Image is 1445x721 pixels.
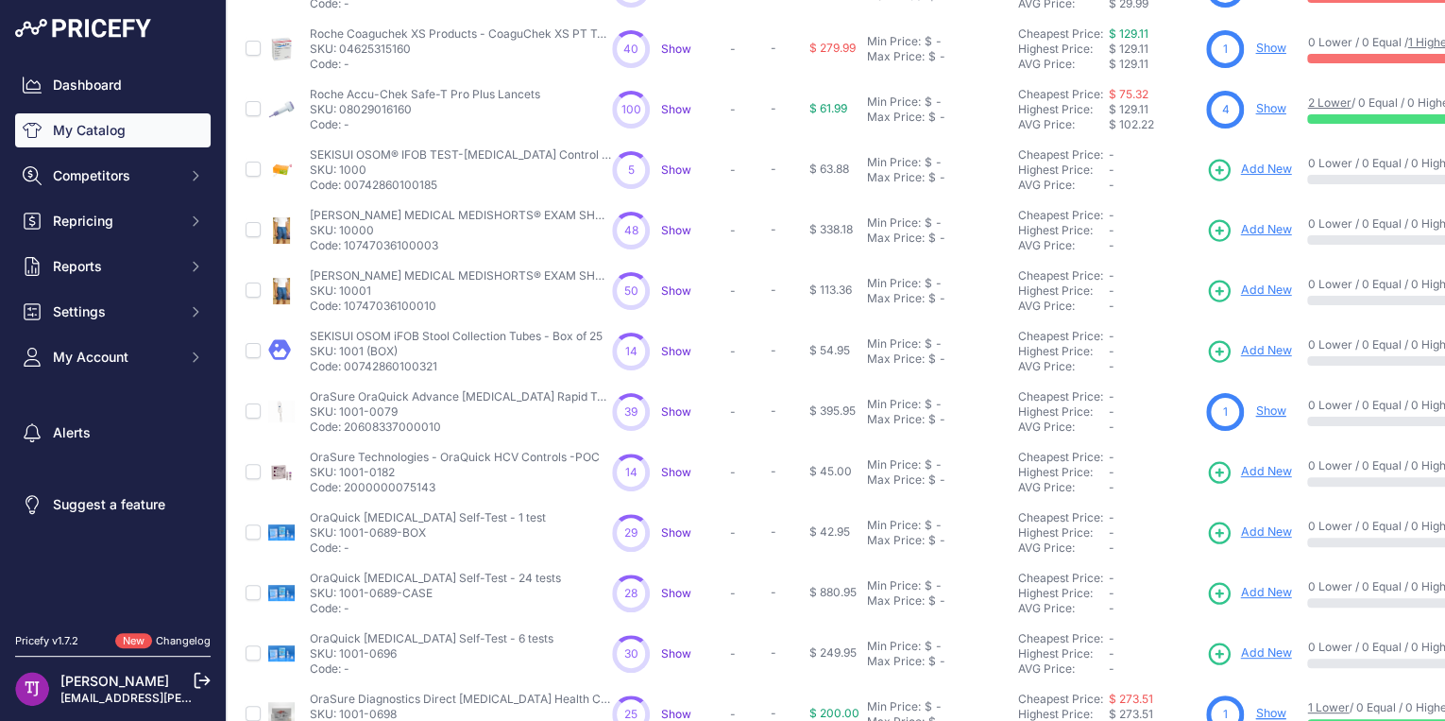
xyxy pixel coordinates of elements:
p: OraSure Technologies - OraQuick HCV Controls -POC [310,450,600,465]
a: Cheapest Price: [1017,631,1102,645]
div: $ [927,412,935,427]
a: Dashboard [15,68,211,102]
div: - [931,699,941,714]
span: Add New [1240,221,1291,239]
div: Max Price: [866,231,924,246]
div: Highest Price: [1017,404,1108,420]
p: Code: 10747036100003 [310,238,612,253]
span: $ 279.99 [808,41,855,55]
span: - [1108,646,1113,661]
a: $ 129.11 [1108,26,1147,41]
p: - [730,223,763,238]
span: Repricing [53,212,177,231]
p: - [730,283,763,299]
div: $ [927,231,935,246]
span: - [771,585,776,599]
a: Show [661,525,691,540]
div: Max Price: [866,472,924,488]
img: Pricefy Logo [15,19,151,38]
div: $ [924,578,931,593]
div: Pricefy v1.7.2 [15,633,78,649]
a: Show [661,646,691,661]
span: 28 [624,586,637,601]
a: Cheapest Price: [1017,268,1102,283]
span: 48 [624,223,638,238]
button: My Account [15,340,211,374]
div: - [931,397,941,412]
span: Add New [1240,463,1291,481]
span: - [1108,359,1113,373]
a: Add New [1206,157,1291,183]
span: - [771,283,776,297]
a: My Catalog [15,113,211,147]
span: - [771,524,776,539]
div: $ [927,110,935,125]
div: - [931,336,941,352]
span: Competitors [53,166,177,185]
div: AVG Price: [1017,601,1108,616]
span: Add New [1240,584,1291,602]
div: $ [924,457,931,472]
div: $ [924,94,931,110]
div: - [935,49,944,64]
a: 2 Lower [1307,95,1351,110]
div: - [935,654,944,669]
button: Reports [15,249,211,283]
div: - [935,291,944,306]
a: Cheapest Price: [1017,87,1102,101]
p: SKU: 1000 [310,163,612,178]
span: Show [661,223,691,237]
div: Min Price: [866,397,920,412]
span: Add New [1240,524,1291,541]
span: 39 [624,404,637,420]
div: AVG Price: [1017,57,1108,72]
div: Max Price: [866,412,924,427]
p: SKU: 10000 [310,223,612,238]
div: Highest Price: [1017,586,1108,601]
a: Show [661,163,691,177]
span: Add New [1240,161,1291,179]
p: - [730,586,763,601]
a: Show [661,404,691,419]
div: - [931,34,941,49]
span: Reports [53,257,177,276]
span: - [771,343,776,357]
span: - [1108,344,1113,358]
span: - [771,403,776,418]
p: [PERSON_NAME] MEDICAL MEDISHORTS® EXAM SHORTS-MediShorts®, Small/ Medium, 18"- 44" Waist [310,208,612,223]
div: Highest Price: [1017,102,1108,117]
a: $ 273.51 [1108,692,1152,706]
a: Show [1255,706,1285,720]
button: Competitors [15,159,211,193]
span: $ 338.18 [808,222,852,236]
span: $ 129.11 [1108,42,1147,56]
span: 14 [625,344,637,359]
p: Code: - [310,661,553,677]
div: Max Price: [866,654,924,669]
div: $ 102.22 [1108,117,1198,132]
p: SKU: 1001-0182 [310,465,600,480]
span: My Account [53,348,177,367]
span: - [1108,661,1113,676]
a: Cheapest Price: [1017,208,1102,222]
div: Max Price: [866,291,924,306]
span: $ 395.95 [808,403,855,418]
div: Max Price: [866,170,924,185]
div: AVG Price: [1017,178,1108,193]
p: - [730,163,763,178]
div: - [935,472,944,488]
p: Code: - [310,57,612,72]
span: - [1108,223,1113,237]
span: Add New [1240,342,1291,360]
span: $ 129.11 [1108,102,1147,116]
span: 1 [1223,403,1228,421]
a: Add New [1206,217,1291,244]
p: OraSure Diagnostics Direct [MEDICAL_DATA] Health Check [310,692,612,707]
div: Min Price: [866,578,920,593]
div: Highest Price: [1017,223,1108,238]
a: Show [661,102,691,116]
div: Highest Price: [1017,646,1108,661]
span: Settings [53,302,177,321]
div: Min Price: [866,639,920,654]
